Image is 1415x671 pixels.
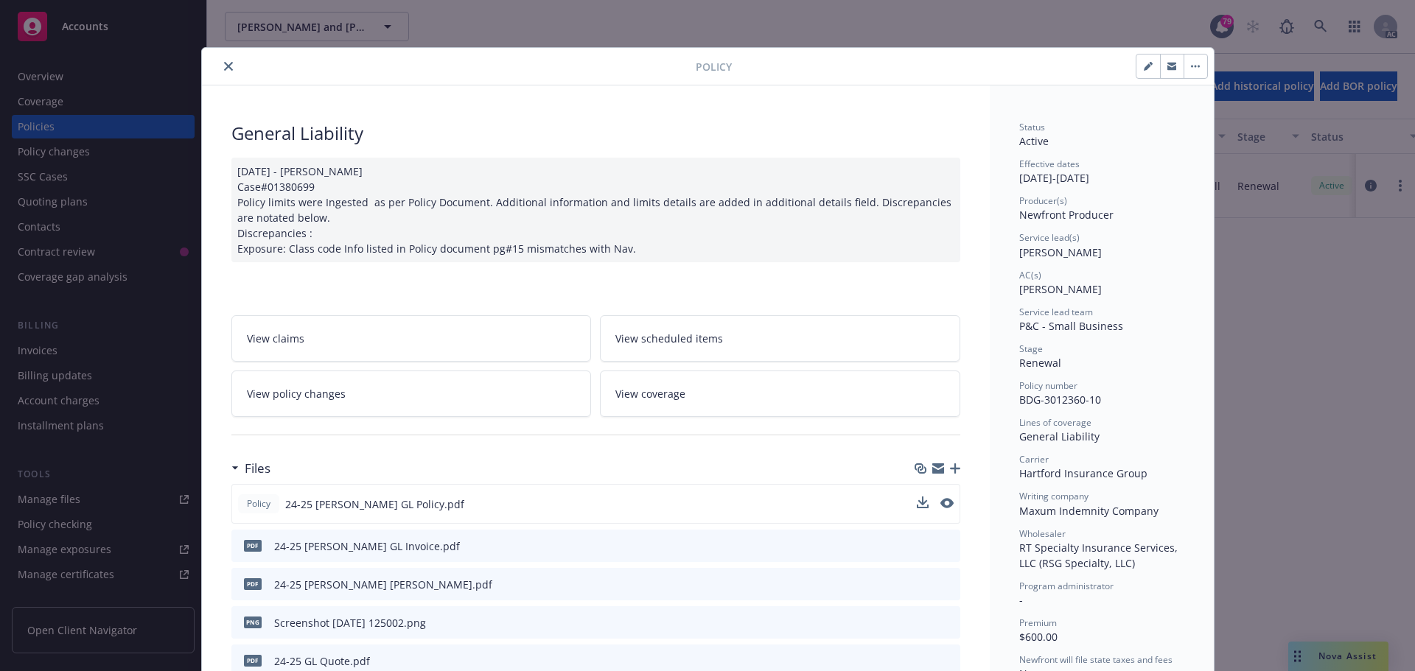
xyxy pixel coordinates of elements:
span: RT Specialty Insurance Services, LLC (RSG Specialty, LLC) [1019,541,1181,570]
span: View claims [247,331,304,346]
span: P&C - Small Business [1019,319,1123,333]
button: download file [918,538,929,554]
span: $600.00 [1019,630,1058,644]
span: Stage [1019,342,1043,355]
span: AC(s) [1019,269,1041,281]
div: General Liability [1019,429,1184,444]
span: pdf [244,578,262,589]
span: Writing company [1019,490,1089,502]
span: Effective dates [1019,158,1080,170]
button: download file [918,653,929,669]
span: Lines of coverage [1019,416,1091,429]
span: Hartford Insurance Group [1019,466,1147,480]
a: View coverage [600,370,960,417]
span: Service lead team [1019,306,1093,318]
span: Active [1019,134,1049,148]
div: [DATE] - [DATE] [1019,158,1184,186]
span: 24-25 [PERSON_NAME] GL Policy.pdf [285,496,464,512]
span: png [244,616,262,628]
span: Newfront Producer [1019,208,1114,222]
span: [PERSON_NAME] [1019,245,1102,259]
div: General Liability [231,121,960,146]
button: close [220,57,237,75]
a: View scheduled items [600,315,960,362]
span: [PERSON_NAME] [1019,282,1102,296]
span: - [1019,593,1023,607]
button: preview file [941,538,954,554]
div: Files [231,459,270,478]
div: 24-25 [PERSON_NAME] [PERSON_NAME].pdf [274,577,492,592]
span: Maxum Indemnity Company [1019,504,1159,518]
a: View policy changes [231,370,592,417]
span: View scheduled items [615,331,723,346]
button: preview file [940,498,954,508]
span: BDG-3012360-10 [1019,393,1101,407]
button: preview file [941,615,954,630]
span: Service lead(s) [1019,231,1080,244]
span: pdf [244,655,262,666]
span: Newfront will file state taxes and fees [1019,653,1173,666]
span: Wholesaler [1019,527,1066,540]
div: Screenshot [DATE] 125002.png [274,615,426,630]
button: download file [917,496,929,508]
span: pdf [244,540,262,551]
span: View coverage [615,386,685,401]
button: preview file [940,496,954,512]
div: [DATE] - [PERSON_NAME] Case#01380699 Policy limits were Ingested as per Policy Document. Addition... [231,158,960,262]
button: download file [918,577,929,592]
span: Program administrator [1019,580,1114,592]
a: View claims [231,315,592,362]
span: Renewal [1019,356,1061,370]
button: download file [918,615,929,630]
span: Producer(s) [1019,194,1067,207]
span: Premium [1019,616,1057,629]
div: 24-25 GL Quote.pdf [274,653,370,669]
span: Policy [696,59,732,74]
span: View policy changes [247,386,346,401]
span: Status [1019,121,1045,133]
span: Carrier [1019,453,1049,466]
button: download file [917,496,929,512]
h3: Files [245,459,270,478]
button: preview file [941,653,954,669]
div: 24-25 [PERSON_NAME] GL Invoice.pdf [274,538,460,554]
span: Policy [244,497,273,510]
span: Policy number [1019,379,1077,392]
button: preview file [941,577,954,592]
